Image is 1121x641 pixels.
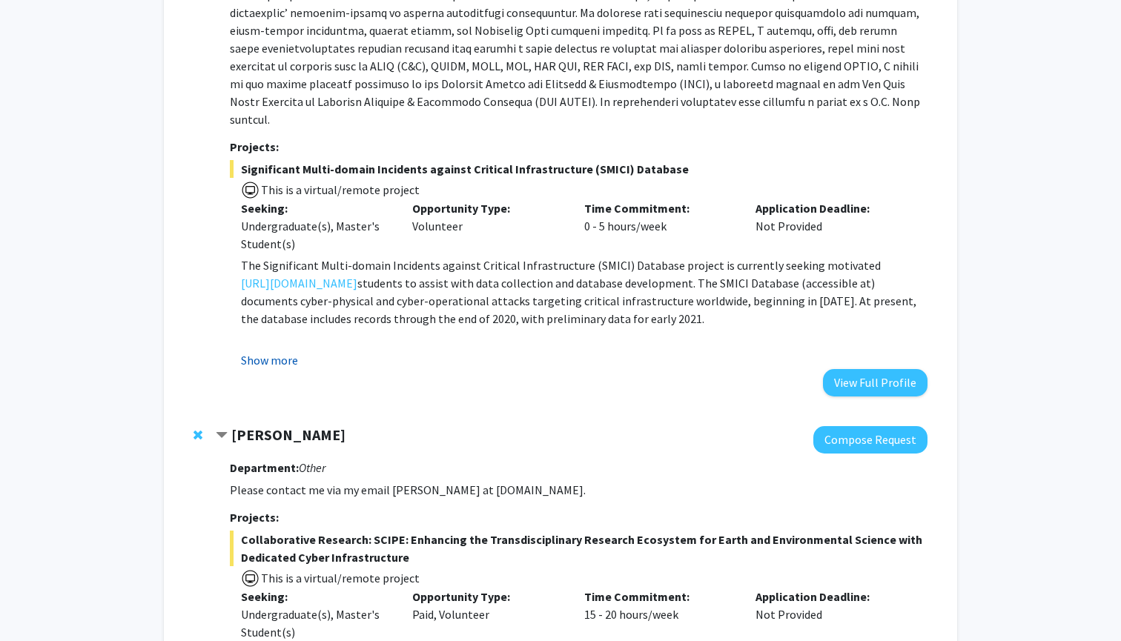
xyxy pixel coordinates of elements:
i: Other [299,460,325,475]
span: Contract Dong Liang Bookmark [216,430,228,442]
strong: Projects: [230,510,279,525]
p: Seeking: [241,199,391,217]
a: [URL][DOMAIN_NAME] [241,274,357,292]
p: Time Commitment: [584,199,734,217]
div: Volunteer [401,199,573,253]
div: 15 - 20 hours/week [573,588,745,641]
p: Application Deadline: [755,199,905,217]
p: Application Deadline: [755,588,905,605]
p: Opportunity Type: [412,199,562,217]
div: Not Provided [744,199,916,253]
p: Please contact me via my email [PERSON_NAME] at [DOMAIN_NAME]. [230,481,927,499]
span: This is a virtual/remote project [259,182,420,197]
button: View Full Profile [823,369,927,396]
p: The Significant Multi-domain Incidents against Critical Infrastructure (SMICI) Database project i... [241,256,927,328]
span: Significant Multi-domain Incidents against Critical Infrastructure (SMICI) Database [230,160,927,178]
strong: Projects: [230,139,279,154]
span: Collaborative Research: SCIPE: Enhancing the Transdisciplinary Research Ecosystem for Earth and E... [230,531,927,566]
button: Show more [241,351,298,369]
strong: [PERSON_NAME] [231,425,345,444]
div: 0 - 5 hours/week [573,199,745,253]
p: Seeking: [241,588,391,605]
button: Compose Request to Dong Liang [813,426,927,454]
span: Remove Dong Liang from bookmarks [194,429,202,441]
p: Time Commitment: [584,588,734,605]
p: Opportunity Type: [412,588,562,605]
div: Paid, Volunteer [401,588,573,641]
strong: Department: [230,460,299,475]
div: Undergraduate(s), Master's Student(s) [241,605,391,641]
div: Undergraduate(s), Master's Student(s) [241,217,391,253]
div: Not Provided [744,588,916,641]
iframe: Chat [11,574,63,630]
span: This is a virtual/remote project [259,571,420,585]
